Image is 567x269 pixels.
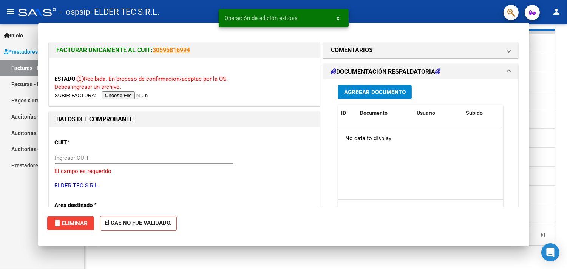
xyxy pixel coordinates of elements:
[338,200,504,219] div: 0 total
[90,4,159,20] span: - ELDER TEC S.R.L.
[552,7,561,16] mat-icon: person
[55,201,133,210] p: Area destinado *
[55,181,314,190] p: ELDER TEC S.R.L.
[323,79,518,236] div: DOCUMENTACIÓN RESPALDATORIA
[153,46,190,54] a: 30595816994
[4,31,23,40] span: Inicio
[417,110,435,116] span: Usuario
[541,243,559,261] div: Open Intercom Messenger
[77,76,228,82] span: Recibida. En proceso de confirmacion/aceptac por la OS.
[53,218,62,227] mat-icon: delete
[331,67,440,76] h1: DOCUMENTACIÓN RESPALDATORIA
[55,138,133,147] p: CUIT
[331,46,373,55] h1: COMENTARIOS
[338,129,501,148] div: No data to display
[331,11,346,25] button: x
[47,216,94,230] button: Eliminar
[53,220,88,227] span: Eliminar
[57,46,153,54] span: FACTURAR UNICAMENTE AL CUIT:
[60,4,90,20] span: - ospsip
[55,167,314,176] p: El campo es requerido
[323,43,518,58] mat-expansion-panel-header: COMENTARIOS
[414,105,463,121] datatable-header-cell: Usuario
[344,89,406,96] span: Agregar Documento
[6,7,15,16] mat-icon: menu
[225,14,298,22] span: Operación de edición exitosa
[100,216,177,231] strong: El CAE NO FUE VALIDADO.
[524,10,550,25] span: Días desde Emisión
[323,64,518,79] mat-expansion-panel-header: DOCUMENTACIÓN RESPALDATORIA
[55,83,314,91] p: Debes ingresar un archivo.
[55,76,77,82] span: ESTADO:
[463,105,501,121] datatable-header-cell: Subido
[4,48,73,56] span: Prestadores / Proveedores
[337,15,340,22] span: x
[341,110,346,116] span: ID
[357,105,414,121] datatable-header-cell: Documento
[57,116,134,123] strong: DATOS DEL COMPROBANTE
[338,105,357,121] datatable-header-cell: ID
[466,110,483,116] span: Subido
[338,85,412,99] button: Agregar Documento
[360,110,388,116] span: Documento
